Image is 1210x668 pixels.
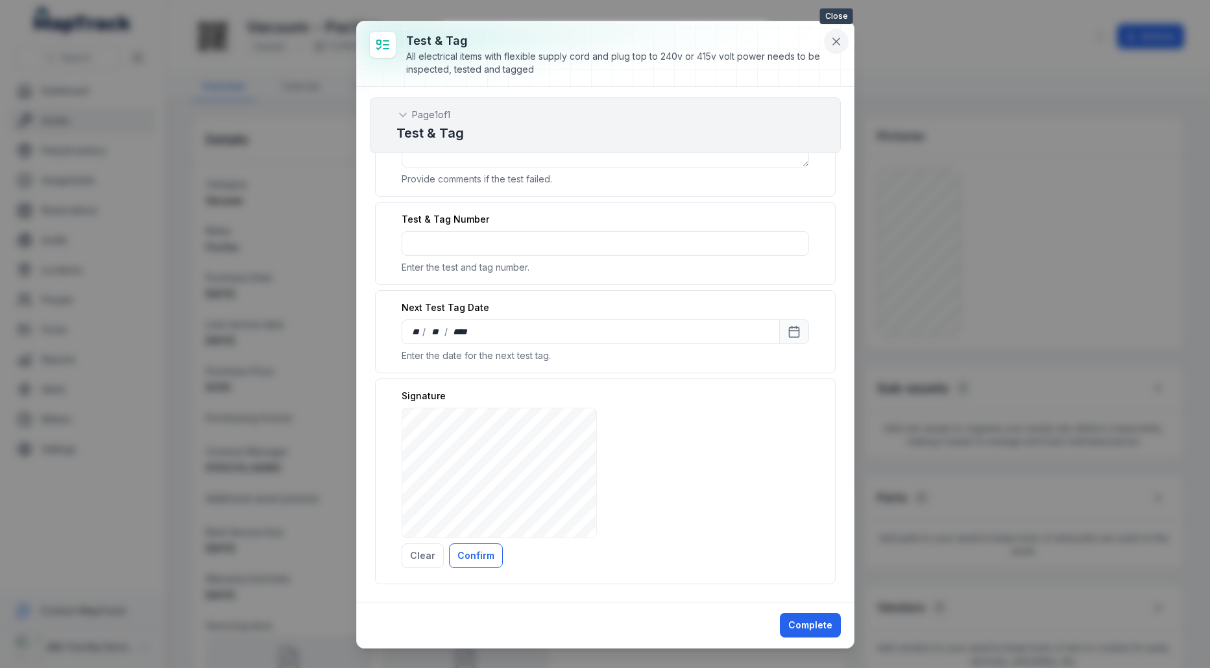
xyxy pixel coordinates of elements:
p: Enter the date for the next test tag. [402,349,809,362]
div: month, [427,325,444,338]
span: Page 1 of 1 [412,108,450,121]
p: Provide comments if the test failed. [402,173,809,186]
button: Confirm [449,543,503,568]
div: day, [410,325,423,338]
input: :r8a:-form-item-label [402,231,809,256]
label: Signature [402,390,446,402]
span: Close [820,8,853,24]
label: Test & Tag Number [402,213,489,226]
button: Clear [402,543,444,568]
button: Calendar [779,319,809,344]
button: Complete [780,613,841,637]
div: / [444,325,449,338]
div: All electrical items with flexible supply cord and plug top to 240v or 415v volt power needs to b... [406,50,820,76]
div: year, [449,325,473,338]
p: Enter the test and tag number. [402,261,809,274]
div: / [422,325,427,338]
label: Next Test Tag Date [402,301,489,314]
h3: Test & Tag [406,32,820,50]
h2: Test & Tag [396,124,814,142]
